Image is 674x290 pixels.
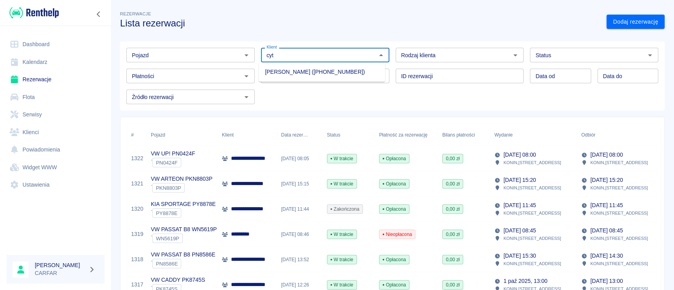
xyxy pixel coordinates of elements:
[590,210,648,217] p: KONIN , [STREET_ADDRESS]
[281,124,308,146] div: Data rezerwacji
[151,175,212,183] p: VW ARTEON PKN8803P
[503,201,536,210] p: [DATE] 11:45
[503,159,561,166] p: KONIN , [STREET_ADDRESS]
[151,208,216,218] div: `
[379,180,409,187] span: Opłacona
[581,124,595,146] div: Odbiór
[327,281,357,288] span: W trakcie
[590,201,623,210] p: [DATE] 11:45
[151,158,195,167] div: `
[6,176,105,194] a: Ustawienia
[277,196,323,222] div: [DATE] 11:44
[443,155,463,162] span: 0,00 zł
[241,71,252,82] button: Otwórz
[120,18,600,29] h3: Lista rezerwacji
[503,226,536,235] p: [DATE] 08:45
[6,71,105,88] a: Rezerwacje
[6,53,105,71] a: Kalendarz
[327,155,357,162] span: W trakcie
[590,252,623,260] p: [DATE] 14:30
[327,124,340,146] div: Status
[6,106,105,123] a: Serwisy
[590,260,648,267] p: KONIN , [STREET_ADDRESS]
[379,231,415,238] span: Nieopłacona
[277,146,323,171] div: [DATE] 08:05
[151,259,215,268] div: `
[443,206,463,213] span: 0,00 zł
[241,92,252,103] button: Otwórz
[375,124,438,146] div: Płatność za rezerwację
[590,226,623,235] p: [DATE] 08:45
[93,9,105,19] button: Zwiń nawigację
[503,176,536,184] p: [DATE] 15:20
[590,151,623,159] p: [DATE] 08:00
[443,180,463,187] span: 0,00 zł
[503,260,561,267] p: KONIN , [STREET_ADDRESS]
[327,231,357,238] span: W trakcie
[151,276,205,284] p: VW CADDY PK8745S
[327,180,357,187] span: W trakcie
[379,155,409,162] span: Opłacona
[218,124,277,146] div: Klient
[6,6,59,19] a: Renthelp logo
[530,69,591,83] input: DD.MM.YYYY
[151,183,212,193] div: `
[590,277,623,285] p: [DATE] 13:00
[577,124,664,146] div: Odbiór
[442,124,475,146] div: Bilans płatności
[131,154,143,163] a: 1322
[510,50,521,61] button: Otwórz
[590,184,648,191] p: KONIN , [STREET_ADDRESS]
[151,200,216,208] p: KIA SPORTAGE PY8878E
[153,160,181,166] span: PN0424F
[6,141,105,159] a: Powiadomienia
[590,176,623,184] p: [DATE] 15:20
[379,256,409,263] span: Opłacona
[6,159,105,176] a: Widget WWW
[35,261,85,269] h6: [PERSON_NAME]
[590,159,648,166] p: KONIN , [STREET_ADDRESS]
[241,50,252,61] button: Otwórz
[323,124,375,146] div: Status
[490,124,577,146] div: Wydanie
[153,185,184,191] span: PKN8803P
[513,129,524,140] button: Sort
[131,255,143,264] a: 1318
[151,225,217,234] p: VW PASSAT B8 WN5619P
[503,277,547,285] p: 1 paź 2025, 13:00
[590,235,648,242] p: KONIN , [STREET_ADDRESS]
[267,44,277,50] label: Klient
[6,88,105,106] a: Flota
[644,50,655,61] button: Otwórz
[35,269,85,277] p: CARFAR
[277,124,323,146] div: Data rezerwacji
[259,65,385,79] li: [PERSON_NAME] ([PHONE_NUMBER])
[379,124,428,146] div: Płatność za rezerwację
[131,281,143,289] a: 1317
[131,124,134,146] div: #
[151,150,195,158] p: VW UP! PN0424F
[151,234,217,243] div: `
[277,247,323,272] div: [DATE] 13:52
[443,281,463,288] span: 0,00 zł
[308,129,319,140] button: Sort
[327,206,362,213] span: Zakończona
[153,261,181,267] span: PN8586E
[127,124,147,146] div: #
[606,15,665,29] a: Dodaj rezerwację
[222,124,234,146] div: Klient
[379,206,409,213] span: Opłacona
[327,256,357,263] span: W trakcie
[503,235,561,242] p: KONIN , [STREET_ADDRESS]
[595,129,606,140] button: Sort
[503,252,536,260] p: [DATE] 15:30
[131,230,143,238] a: 1319
[153,236,182,241] span: WN5619P
[443,256,463,263] span: 0,00 zł
[443,231,463,238] span: 0,00 zł
[438,124,490,146] div: Bilans płatności
[379,281,409,288] span: Opłacona
[131,180,143,188] a: 1321
[503,184,561,191] p: KONIN , [STREET_ADDRESS]
[503,151,536,159] p: [DATE] 08:00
